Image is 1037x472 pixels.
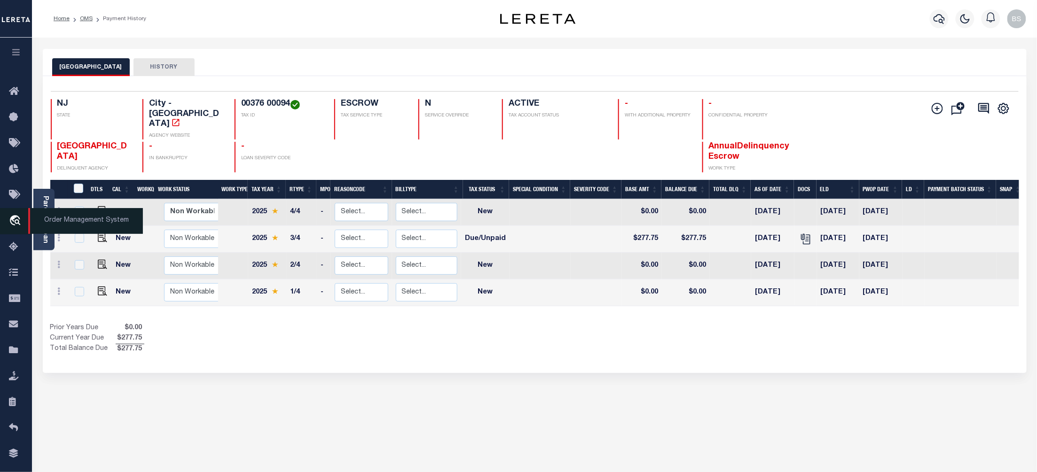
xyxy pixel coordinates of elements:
[751,180,794,199] th: As of Date: activate to sort column ascending
[286,279,317,306] td: 1/4
[28,208,143,234] span: Order Management System
[509,112,607,119] p: TAX ACCOUNT STATUS
[241,112,323,119] p: TAX ID
[272,262,278,268] img: Star.svg
[625,100,628,108] span: -
[54,16,70,22] a: Home
[500,14,575,24] img: logo-dark.svg
[241,155,323,162] p: LOAN SEVERITY CODE
[622,279,662,306] td: $0.00
[316,180,330,199] th: MPO
[218,180,248,199] th: Work Type
[509,99,607,109] h4: ACTIVE
[330,180,392,199] th: ReasonCode: activate to sort column ascending
[248,180,286,199] th: Tax Year: activate to sort column ascending
[68,180,87,199] th: &nbsp;
[751,199,794,226] td: [DATE]
[817,180,859,199] th: ELD: activate to sort column ascending
[241,142,244,151] span: -
[341,99,407,109] h4: ESCROW
[621,180,661,199] th: Base Amt: activate to sort column ascending
[80,16,93,22] a: OMS
[817,199,859,226] td: [DATE]
[286,226,317,253] td: 3/4
[50,344,116,354] td: Total Balance Due
[317,279,331,306] td: -
[859,279,903,306] td: [DATE]
[317,226,331,253] td: -
[996,180,1025,199] th: SNAP: activate to sort column ascending
[751,279,794,306] td: [DATE]
[622,253,662,279] td: $0.00
[817,253,859,279] td: [DATE]
[461,199,510,226] td: New
[248,199,286,226] td: 2025
[461,279,510,306] td: New
[9,215,24,227] i: travel_explore
[154,180,218,199] th: Work Status
[116,333,144,344] span: $277.75
[859,199,903,226] td: [DATE]
[317,253,331,279] td: -
[794,180,817,199] th: Docs
[461,226,510,253] td: Due/Unpaid
[112,226,138,253] td: New
[112,199,138,226] td: New
[116,344,144,355] span: $277.75
[859,226,903,253] td: [DATE]
[924,180,996,199] th: Payment Batch Status: activate to sort column ascending
[425,99,491,109] h4: N
[50,180,68,199] th: &nbsp;&nbsp;&nbsp;&nbsp;&nbsp;&nbsp;&nbsp;&nbsp;&nbsp;&nbsp;
[272,208,278,214] img: Star.svg
[751,253,794,279] td: [DATE]
[509,180,570,199] th: Special Condition: activate to sort column ascending
[463,180,510,199] th: Tax Status: activate to sort column ascending
[149,99,223,130] h4: City - [GEOGRAPHIC_DATA]
[709,165,783,172] p: WORK TYPE
[709,100,712,108] span: -
[112,279,138,306] td: New
[662,226,710,253] td: $277.75
[751,226,794,253] td: [DATE]
[662,199,710,226] td: $0.00
[272,288,278,294] img: Star.svg
[116,323,144,333] span: $0.00
[662,279,710,306] td: $0.00
[50,333,116,344] td: Current Year Due
[859,253,903,279] td: [DATE]
[286,253,317,279] td: 2/4
[57,112,132,119] p: STATE
[622,226,662,253] td: $277.75
[859,180,903,199] th: PWOP Date: activate to sort column ascending
[286,199,317,226] td: 4/4
[149,155,223,162] p: IN BANKRUPTCY
[50,323,116,333] td: Prior Years Due
[1007,9,1026,28] img: svg+xml;base64,PHN2ZyB4bWxucz0iaHR0cDovL3d3dy53My5vcmcvMjAwMC9zdmciIHBvaW50ZXItZXZlbnRzPSJub25lIi...
[662,253,710,279] td: $0.00
[625,112,691,119] p: WITH ADDITIONAL PROPERTY
[570,180,621,199] th: Severity Code: activate to sort column ascending
[817,226,859,253] td: [DATE]
[286,180,316,199] th: RType: activate to sort column ascending
[461,253,510,279] td: New
[112,253,138,279] td: New
[93,15,146,23] li: Payment History
[425,112,491,119] p: SERVICE OVERRIDE
[709,112,783,119] p: CONFIDENTIAL PROPERTY
[134,180,154,199] th: WorkQ
[902,180,924,199] th: LD: activate to sort column ascending
[709,142,790,161] span: AnnualDelinquency Escrow
[661,180,709,199] th: Balance Due: activate to sort column ascending
[241,99,323,109] h4: 00376 00094
[392,180,463,199] th: BillType: activate to sort column ascending
[87,180,109,199] th: DTLS
[149,132,223,139] p: AGENCY WEBSITE
[709,180,751,199] th: Total DLQ: activate to sort column ascending
[622,199,662,226] td: $0.00
[57,165,132,172] p: DELINQUENT AGENCY
[57,142,127,161] span: [GEOGRAPHIC_DATA]
[248,226,286,253] td: 2025
[42,196,48,243] a: Parcel & Loan
[149,142,152,151] span: -
[52,58,130,76] button: [GEOGRAPHIC_DATA]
